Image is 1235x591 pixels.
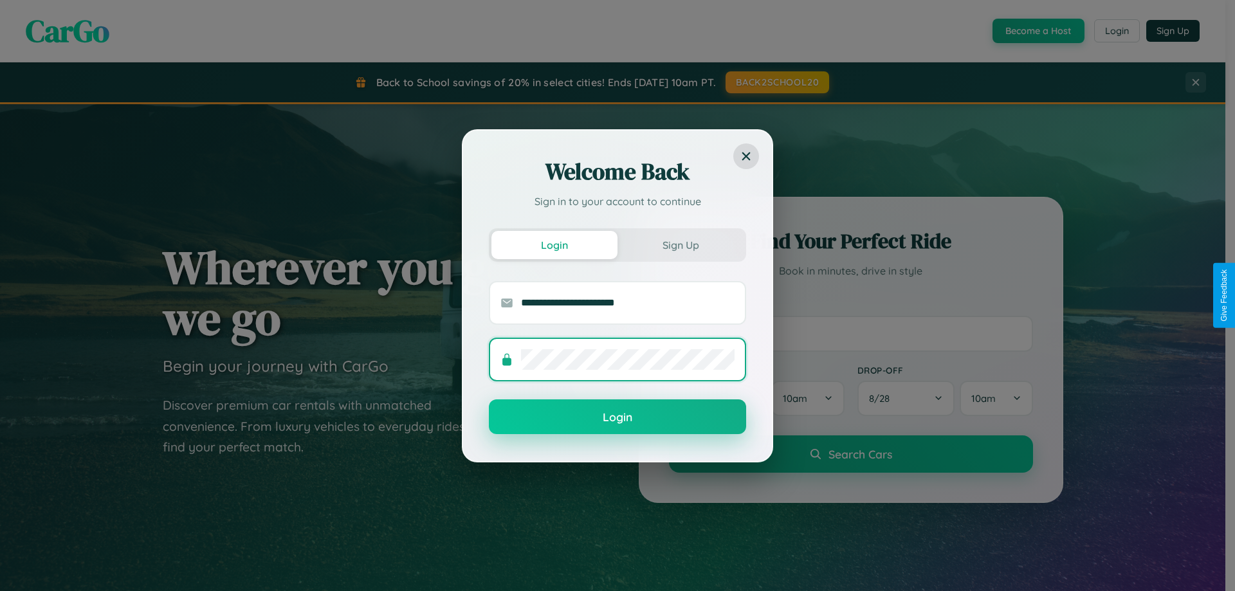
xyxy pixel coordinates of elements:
[1220,269,1229,322] div: Give Feedback
[491,231,617,259] button: Login
[489,194,746,209] p: Sign in to your account to continue
[617,231,744,259] button: Sign Up
[489,156,746,187] h2: Welcome Back
[489,399,746,434] button: Login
